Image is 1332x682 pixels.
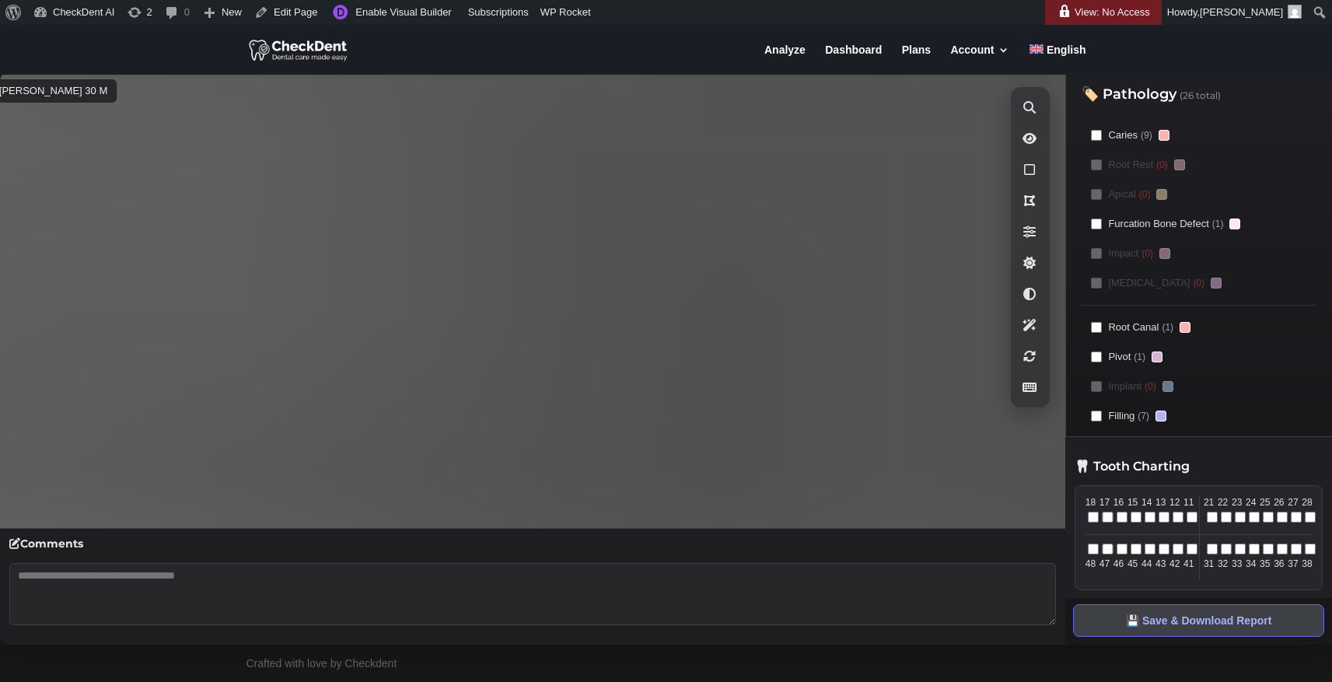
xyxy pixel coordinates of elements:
label: Impact [1082,241,1316,266]
a: Analyze [764,44,806,75]
span: 38 [1302,557,1313,571]
input: Caries(9) [1091,130,1102,141]
span: 18 [1085,495,1096,509]
span: 44 [1141,557,1152,571]
label: Implant [1082,374,1316,399]
span: 17 [1099,495,1110,509]
span: (0) [1145,379,1156,393]
span: [PERSON_NAME] [1200,6,1283,18]
span: (1) [1162,320,1173,334]
a: Plans [902,44,931,75]
h3: 🦷 Tooth Charting [1075,460,1323,477]
h4: Comments [9,538,1056,557]
span: 34 [1246,557,1257,571]
span: (7) [1138,409,1149,423]
img: Arnav Saha [1288,5,1302,19]
span: 37 [1288,557,1299,571]
div: Crafted with love by Checkdent [246,656,397,678]
span: 26 [1274,495,1285,509]
span: 48 [1085,557,1096,571]
label: Apical [1082,182,1316,207]
img: CheckDent AI [249,37,349,62]
span: English [1047,44,1086,56]
h3: 🏷️ Pathology [1082,87,1316,110]
span: 36 [1274,557,1285,571]
span: 13 [1155,495,1166,509]
span: (0) [1193,276,1204,290]
a: Account [950,44,1009,75]
span: 12 [1169,495,1180,509]
span: 41 [1183,557,1194,571]
label: Root Rest [1082,152,1316,177]
a: English [1030,44,1086,75]
span: 42 [1169,557,1180,571]
input: Pivot(1) [1091,351,1102,362]
span: (1) [1212,217,1224,231]
span: (9) [1141,128,1152,142]
span: (0) [1141,247,1153,261]
span: (0) [1139,187,1151,201]
span: 47 [1099,557,1110,571]
label: [MEDICAL_DATA] [1082,271,1316,296]
input: Root Canal(1) [1091,322,1102,333]
span: 16 [1113,495,1124,509]
input: Impact(0) [1091,248,1102,259]
span: 23 [1232,495,1243,509]
span: 24 [1246,495,1257,509]
label: Caries [1082,123,1316,148]
span: 28 [1302,495,1313,509]
span: 46 [1113,557,1124,571]
input: Root Rest(0) [1091,159,1102,170]
span: 45 [1127,557,1138,571]
span: (26 total) [1180,89,1221,101]
span: 31 [1204,557,1215,571]
span: 43 [1155,557,1166,571]
input: [MEDICAL_DATA](0) [1091,278,1102,289]
span: 15 [1127,495,1138,509]
span: 32 [1218,557,1229,571]
a: Dashboard [825,44,882,75]
input: Furcation Bone Defect(1) [1091,219,1102,229]
label: Filling [1082,404,1316,428]
span: 25 [1260,495,1271,509]
span: (0) [1156,158,1168,172]
label: Pivot [1082,344,1316,369]
span: 11 [1183,495,1194,509]
label: Root Canal [1082,315,1316,340]
span: (1) [1134,350,1145,364]
span: 14 [1141,495,1152,509]
label: Crown [1082,433,1316,458]
button: 💾 Save & Download Report [1073,604,1324,637]
input: Apical(0) [1091,189,1102,200]
input: Implant(0) [1091,381,1102,392]
span: 27 [1288,495,1299,509]
input: Filling(7) [1091,411,1102,421]
label: Furcation Bone Defect [1082,212,1316,236]
span: 35 [1260,557,1271,571]
span: 33 [1232,557,1243,571]
span: 22 [1218,495,1229,509]
span: 21 [1204,495,1215,509]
